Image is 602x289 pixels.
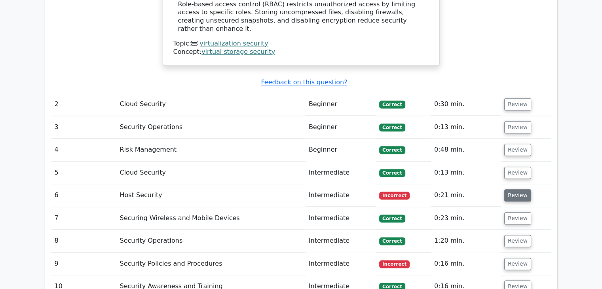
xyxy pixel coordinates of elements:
td: 9 [51,253,117,275]
td: Risk Management [116,139,305,161]
td: 1:20 min. [431,230,501,252]
td: 2 [51,93,117,116]
span: Correct [379,237,405,245]
td: 4 [51,139,117,161]
td: Beginner [306,116,376,139]
td: Host Security [116,184,305,207]
td: Beginner [306,139,376,161]
td: Beginner [306,93,376,116]
button: Review [504,189,531,202]
button: Review [504,98,531,110]
td: 0:30 min. [431,93,501,116]
a: virtualization security [199,40,268,47]
button: Review [504,144,531,156]
td: Security Policies and Procedures [116,253,305,275]
a: Feedback on this question? [261,78,347,86]
td: 0:13 min. [431,116,501,139]
td: Securing Wireless and Mobile Devices [116,207,305,230]
button: Review [504,212,531,224]
span: Correct [379,101,405,108]
td: 0:16 min. [431,253,501,275]
td: 7 [51,207,117,230]
td: 5 [51,162,117,184]
td: 3 [51,116,117,139]
span: Correct [379,146,405,154]
div: Role-based access control (RBAC) restricts unauthorized access by limiting access to specific rol... [178,0,424,33]
td: Intermediate [306,253,376,275]
span: Correct [379,215,405,222]
div: Concept: [173,48,429,56]
button: Review [504,167,531,179]
td: Intermediate [306,162,376,184]
span: Incorrect [379,192,410,200]
button: Review [504,121,531,133]
td: 0:13 min. [431,162,501,184]
div: Topic: [173,40,429,48]
td: 8 [51,230,117,252]
span: Incorrect [379,260,410,268]
td: Intermediate [306,184,376,207]
td: Intermediate [306,230,376,252]
td: 0:23 min. [431,207,501,230]
td: 0:21 min. [431,184,501,207]
button: Review [504,235,531,247]
span: Correct [379,169,405,177]
td: Intermediate [306,207,376,230]
td: Cloud Security [116,93,305,116]
td: Security Operations [116,116,305,139]
td: 0:48 min. [431,139,501,161]
td: Security Operations [116,230,305,252]
a: virtual storage security [201,48,275,55]
button: Review [504,258,531,270]
span: Correct [379,124,405,131]
td: Cloud Security [116,162,305,184]
td: 6 [51,184,117,207]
